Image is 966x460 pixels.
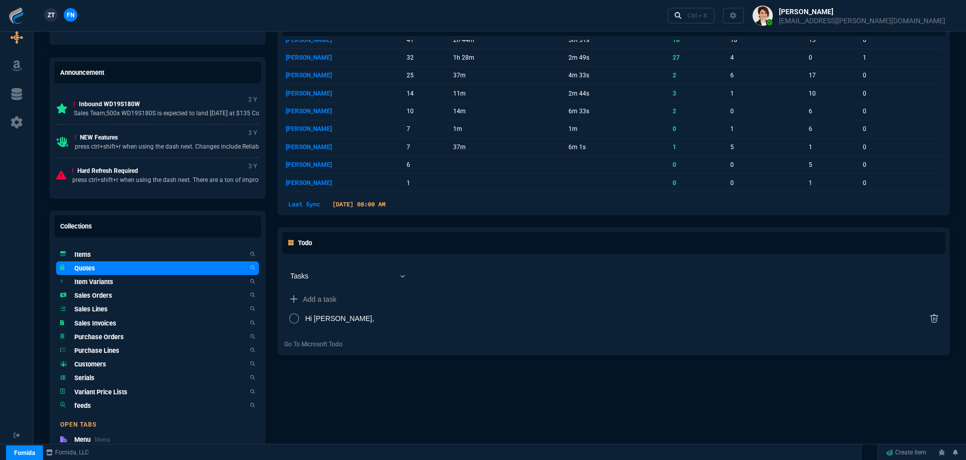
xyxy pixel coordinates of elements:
[730,104,806,118] p: 0
[673,68,727,82] p: 2
[568,140,670,154] p: 6m 1s
[730,51,806,65] p: 4
[673,122,727,136] p: 0
[863,51,942,65] p: 1
[882,445,931,460] a: Create Item
[74,304,108,314] h5: Sales Lines
[74,373,95,383] h5: Serials
[407,122,450,136] p: 7
[288,238,312,248] h5: Todo
[74,401,91,410] h5: feeds
[286,68,404,82] p: [PERSON_NAME]
[60,221,92,231] h5: Collections
[286,51,404,65] p: [PERSON_NAME]
[95,435,110,444] p: Menu
[863,68,942,82] p: 0
[407,140,450,154] p: 7
[568,104,670,118] p: 6m 33s
[730,158,806,172] p: 0
[74,250,91,259] h5: Items
[809,68,860,82] p: 17
[67,11,74,20] span: FN
[453,122,565,136] p: 1m
[60,68,104,77] h5: Announcement
[75,133,270,142] p: NEW Features
[407,176,450,190] p: 1
[673,51,727,65] p: 27
[730,140,806,154] p: 5
[286,104,404,118] p: [PERSON_NAME]
[673,158,727,172] p: 0
[74,346,119,355] h5: Purchase Lines
[407,68,450,82] p: 25
[568,122,670,136] p: 1m
[730,176,806,190] p: 0
[809,140,860,154] p: 1
[673,176,727,190] p: 0
[74,359,106,369] h5: Customers
[286,122,404,136] p: [PERSON_NAME]
[246,127,259,139] p: 3 Y
[74,277,113,287] h5: Item Variants
[286,176,404,190] p: [PERSON_NAME]
[809,158,860,172] p: 5
[863,158,942,172] p: 0
[74,387,127,397] h5: Variant Price Lists
[453,140,565,154] p: 37m
[246,160,259,172] p: 3 Y
[48,11,55,20] span: ZT
[43,448,92,457] a: msbcCompanyName
[56,417,259,433] h6: Open Tabs
[673,86,727,101] p: 3
[863,140,942,154] p: 0
[730,122,806,136] p: 1
[74,332,124,342] h5: Purchase Orders
[809,104,860,118] p: 6
[407,104,450,118] p: 10
[568,68,670,82] p: 4m 33s
[809,51,860,65] p: 0
[407,86,450,101] p: 14
[809,176,860,190] p: 1
[809,122,860,136] p: 6
[246,94,259,106] p: 2 Y
[453,104,565,118] p: 14m
[453,51,565,65] p: 1h 28m
[863,86,942,101] p: 0
[286,140,404,154] p: [PERSON_NAME]
[730,86,806,101] p: 1
[863,122,942,136] p: 0
[863,176,942,190] p: 0
[687,12,708,20] div: Ctrl + K
[407,51,450,65] p: 32
[730,68,806,82] p: 6
[568,86,670,101] p: 2m 44s
[453,68,565,82] p: 37m
[72,175,266,185] p: press ctrl+shift+r when using the dash next. There are a ton of improv...
[863,104,942,118] p: 0
[568,51,670,65] p: 2m 49s
[809,86,860,101] p: 10
[673,104,727,118] p: 2
[284,340,342,349] a: Go To Microsoft Todo
[284,200,324,209] p: Last Sync
[72,166,266,175] p: Hard Refresh Required
[74,291,112,300] h5: Sales Orders
[74,263,95,273] h5: Quotes
[74,435,91,444] h5: Menu
[286,86,404,101] p: [PERSON_NAME]
[74,100,277,109] p: Inbound WD19S180W
[286,158,404,172] p: [PERSON_NAME]
[453,86,565,101] p: 11m
[74,109,277,118] p: Sales Team,500x WD19S180S is expected to land [DATE] at $135 Cost be...
[75,142,270,151] p: press ctrl+shift+r when using the dash next. Changes include.Reliable ...
[328,200,389,209] p: [DATE] 08:00 AM
[673,140,727,154] p: 1
[407,158,450,172] p: 6
[74,318,116,328] h5: Sales Invoices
